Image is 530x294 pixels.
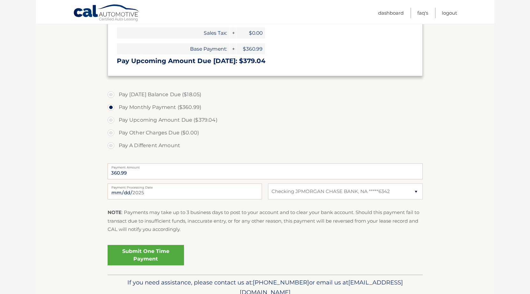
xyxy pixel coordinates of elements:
[108,114,423,126] label: Pay Upcoming Amount Due ($379.04)
[108,245,184,265] a: Submit One Time Payment
[117,57,413,65] h3: Pay Upcoming Amount Due [DATE]: $379.04
[230,27,236,39] span: +
[417,8,428,18] a: FAQ's
[108,139,423,152] label: Pay A Different Amount
[108,209,122,215] strong: NOTE
[253,279,309,286] span: [PHONE_NUMBER]
[108,126,423,139] label: Pay Other Charges Due ($0.00)
[108,183,262,199] input: Payment Date
[117,27,230,39] span: Sales Tax:
[237,27,265,39] span: $0.00
[237,43,265,54] span: $360.99
[73,4,140,23] a: Cal Automotive
[108,163,423,179] input: Payment Amount
[117,43,230,54] span: Base Payment:
[442,8,457,18] a: Logout
[378,8,404,18] a: Dashboard
[108,163,423,169] label: Payment Amount
[108,88,423,101] label: Pay [DATE] Balance Due ($18.05)
[230,43,236,54] span: +
[108,101,423,114] label: Pay Monthly Payment ($360.99)
[108,183,262,189] label: Payment Processing Date
[108,208,423,233] p: : Payments may take up to 3 business days to post to your account and to clear your bank account....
